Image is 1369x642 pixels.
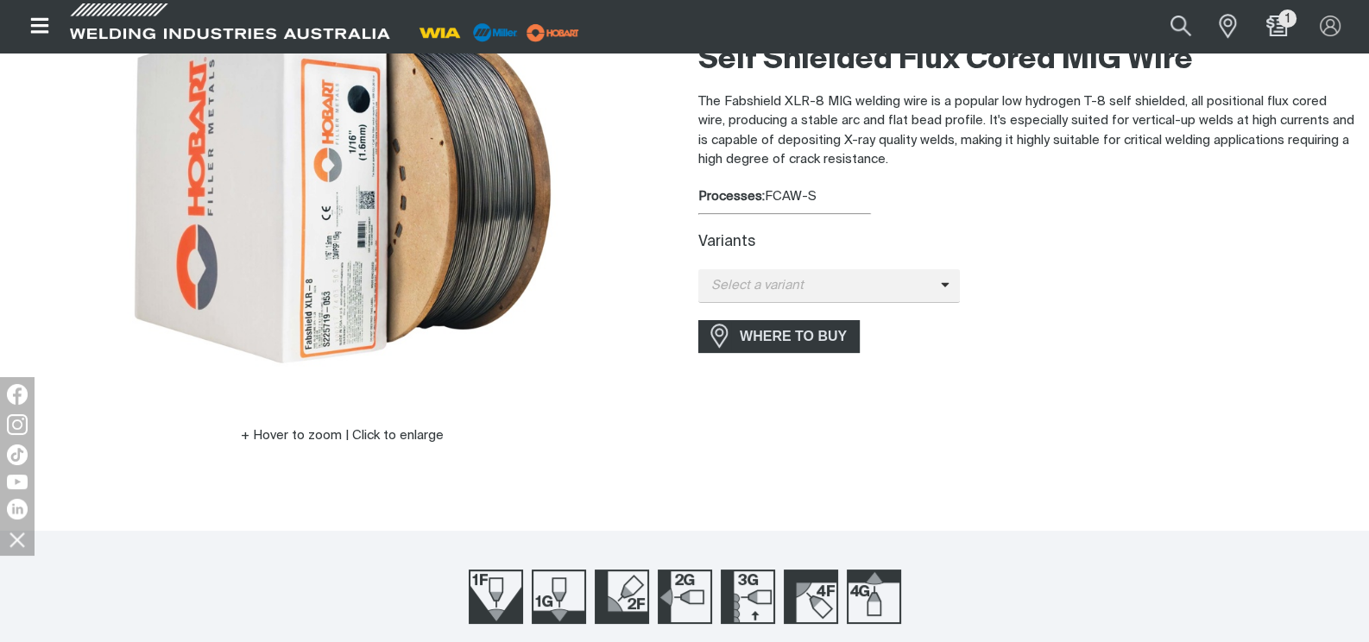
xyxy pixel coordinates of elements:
[3,525,32,554] img: hide socials
[721,570,775,624] img: Welding Position 3G Up
[1151,7,1210,46] button: Search products
[698,235,755,249] label: Variants
[698,276,941,296] span: Select a variant
[698,92,1355,170] p: The Fabshield XLR-8 MIG welding wire is a popular low hydrogen T-8 self shielded, all positional ...
[698,190,765,203] strong: Processes:
[698,320,860,352] a: WHERE TO BUY
[1129,7,1209,46] input: Product name or item number...
[7,444,28,465] img: TikTok
[7,475,28,489] img: YouTube
[595,570,649,624] img: Welding Position 2F
[784,570,838,624] img: Welding Position 4F
[7,414,28,435] img: Instagram
[698,187,1355,207] div: FCAW-S
[658,570,712,624] img: Welding Position 2G
[698,41,1355,79] h2: Self Shielded Flux Cored MIG Wire
[532,570,586,624] img: Welding Position 1G
[521,20,584,46] img: miller
[521,26,584,39] a: miller
[7,499,28,519] img: LinkedIn
[230,425,454,446] button: Hover to zoom | Click to enlarge
[7,384,28,405] img: Facebook
[847,570,901,624] img: Welding Position 4G
[469,570,523,624] img: Welding Position 1F
[729,323,858,350] span: WHERE TO BUY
